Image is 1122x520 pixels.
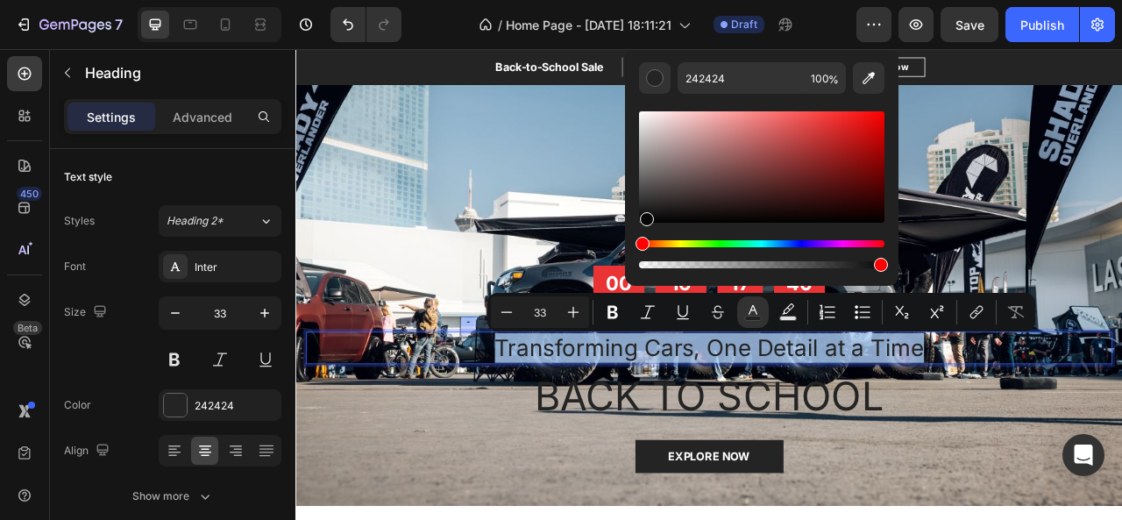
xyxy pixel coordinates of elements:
[506,16,671,34] span: Home Page - [DATE] 18:11:21
[1062,434,1104,476] div: Open Intercom Messenger
[731,17,757,32] span: Draft
[828,70,839,89] span: %
[473,315,507,332] p: Hours
[639,240,884,247] div: Hue
[64,481,281,512] button: Show more
[678,62,804,94] input: E.g FFFFFF
[15,410,1037,474] p: BACK TO SCHOOL
[64,169,112,185] div: Text style
[195,260,277,275] div: Inter
[64,213,95,229] div: Styles
[295,49,1122,520] iframe: Design area
[64,259,86,274] div: Font
[7,7,131,42] button: 7
[394,315,428,332] p: Days
[115,14,123,35] p: 7
[330,7,401,42] div: Undo/Redo
[167,213,224,229] span: Heading 2*
[17,187,42,201] div: 450
[394,282,428,314] div: 00
[624,315,657,332] p: Secs
[498,16,502,34] span: /
[173,108,232,126] p: Advanced
[159,205,281,237] button: Heading 2*
[955,18,984,32] span: Save
[1020,16,1064,34] div: Publish
[941,7,998,42] button: Save
[132,488,214,505] div: Show more
[64,301,110,324] div: Size
[195,398,277,414] div: 242424
[13,321,42,335] div: Beta
[64,397,91,413] div: Color
[64,439,113,463] div: Align
[552,315,579,332] p: Mins
[15,361,1037,399] p: Transforming Cars, One Detail at a Time
[13,360,1039,401] h2: Rich Text Editor. Editing area: main
[87,108,136,126] p: Settings
[487,293,1035,331] div: Editor contextual toolbar
[552,282,579,314] div: 17
[1005,7,1079,42] button: Publish
[85,62,274,83] p: Heading
[473,282,507,314] div: 16
[624,282,657,314] div: 40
